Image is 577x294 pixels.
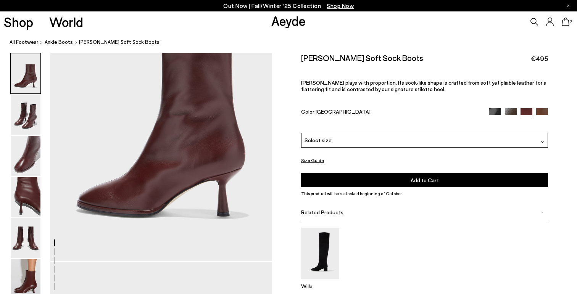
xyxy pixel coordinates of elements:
[223,1,354,11] p: Out Now | Fall/Winter ‘25 Collection
[301,173,548,187] button: Add to Cart
[411,177,439,183] span: Add to Cart
[301,156,324,165] button: Size Guide
[49,15,83,29] a: World
[301,79,548,92] p: [PERSON_NAME] plays with proportion. Its sock-like shape is crafted from soft yet pliable leather...
[11,95,40,135] img: Dorothy Soft Sock Boots - Image 2
[301,283,339,289] p: Willa
[11,177,40,217] img: Dorothy Soft Sock Boots - Image 4
[4,15,33,29] a: Shop
[45,39,73,45] span: ankle boots
[301,209,343,215] span: Related Products
[301,108,481,117] div: Color:
[531,54,548,63] span: €495
[79,38,160,46] span: [PERSON_NAME] Soft Sock Boots
[301,53,423,63] h2: [PERSON_NAME] Soft Sock Boots
[10,38,39,46] a: All Footwear
[569,20,573,24] span: 2
[10,32,577,53] nav: breadcrumb
[271,13,306,29] a: Aeyde
[11,53,40,93] img: Dorothy Soft Sock Boots - Image 1
[540,210,544,214] img: svg%3E
[45,38,73,46] a: ankle boots
[541,140,545,143] img: svg%3E
[316,108,371,114] span: [GEOGRAPHIC_DATA]
[301,228,339,278] img: Willa Suede Over-Knee Boots
[327,2,354,9] span: Navigate to /collections/new-in
[562,18,569,26] a: 2
[305,136,332,144] span: Select size
[301,273,339,289] a: Willa Suede Over-Knee Boots Willa
[11,218,40,258] img: Dorothy Soft Sock Boots - Image 5
[11,136,40,176] img: Dorothy Soft Sock Boots - Image 3
[301,190,548,197] p: This product will be restocked beginning of October.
